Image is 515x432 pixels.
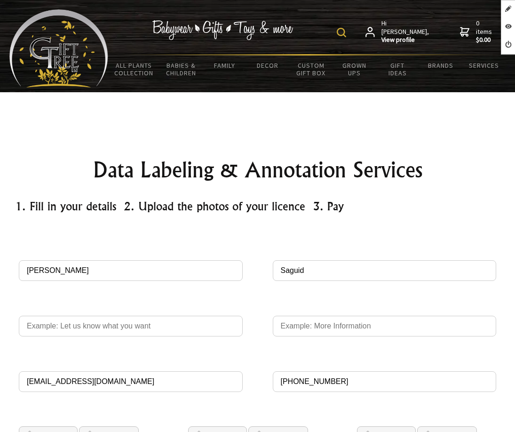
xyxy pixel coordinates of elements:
strong: $0.00 [476,36,494,44]
a: Family [203,56,246,75]
span: Upload Driver's Licence 1 [19,407,158,423]
a: Custom Gift Box [289,56,333,83]
strong: View profile [381,36,430,44]
span: Hi [PERSON_NAME], [381,19,430,44]
a: Decor [246,56,289,75]
span: Country of Driver's Licence [19,296,243,312]
a: Gift Ideas [376,56,419,83]
span: Phone [273,352,497,368]
span: Email Address [19,352,243,368]
h3: 1. Fill in your details 2. Upload the photos of your licence 3. Pay [15,199,500,214]
a: Brands [419,56,462,75]
span: 0 items [476,19,494,44]
span: Language of Driver's Licence [273,296,497,312]
input: Country of Driver's Licence [19,316,243,336]
a: All Plants Collection [108,56,159,83]
a: Services [462,56,506,75]
input: Email Address [19,371,243,392]
img: Babywear - Gifts - Toys & more [152,20,293,40]
a: Babies & Children [159,56,203,83]
a: 0 items$0.00 [460,19,494,44]
h1: Data Labeling & Annotation Services [15,159,500,181]
input: Phone [273,371,497,392]
span: Upload Driver's Licence 2 [188,407,327,423]
span: Upload Driver's Licence 3 [357,407,496,423]
img: Babyware - Gifts - Toys and more... [9,9,108,88]
input: Language of Driver's Licence [273,316,497,336]
input: Full Name [19,260,243,281]
a: Hi [PERSON_NAME],View profile [365,19,430,44]
a: Grown Ups [333,56,376,83]
span: Full Name [19,240,243,256]
img: product search [337,28,346,37]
